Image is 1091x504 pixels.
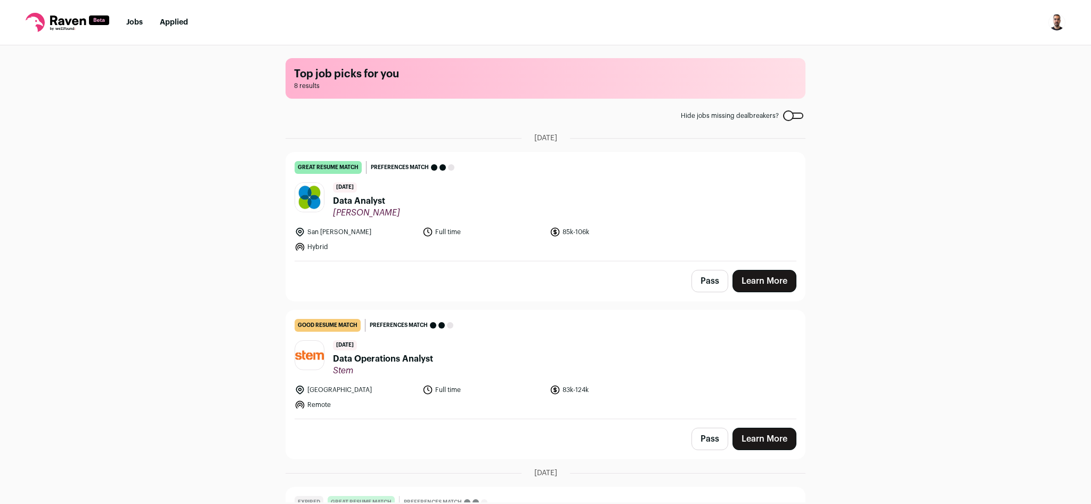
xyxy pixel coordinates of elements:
[422,227,544,237] li: Full time
[286,310,805,419] a: good resume match Preferences match [DATE] Data Operations Analyst Stem [GEOGRAPHIC_DATA] Full ti...
[294,67,797,82] h1: Top job picks for you
[295,227,416,237] li: San [PERSON_NAME]
[295,242,416,252] li: Hybrid
[160,19,188,26] a: Applied
[691,428,728,450] button: Pass
[333,353,433,365] span: Data Operations Analyst
[732,270,796,292] a: Learn More
[370,320,428,331] span: Preferences match
[534,133,557,143] span: [DATE]
[550,227,671,237] li: 85k-106k
[333,340,357,350] span: [DATE]
[333,182,357,193] span: [DATE]
[732,428,796,450] a: Learn More
[295,341,324,370] img: 242da83afa33d389b6256c90a6d038b84687ecbc167ab11d2466f2ce867568e8.png
[1048,14,1065,31] img: 19009556-medium_jpg
[681,111,779,120] span: Hide jobs missing dealbreakers?
[534,468,557,478] span: [DATE]
[294,82,797,90] span: 8 results
[691,270,728,292] button: Pass
[295,385,416,395] li: [GEOGRAPHIC_DATA]
[371,162,429,173] span: Preferences match
[1048,14,1065,31] button: Open dropdown
[295,399,416,410] li: Remote
[333,195,400,207] span: Data Analyst
[333,207,400,218] span: [PERSON_NAME]
[295,183,324,212] img: f529be2fd3f00cc256a330e05332a1e03903eded038f36563621fcbadc7555eb.jpg
[550,385,671,395] li: 83k-124k
[295,319,361,332] div: good resume match
[333,365,433,376] span: Stem
[295,161,362,174] div: great resume match
[422,385,544,395] li: Full time
[126,19,143,26] a: Jobs
[286,153,805,261] a: great resume match Preferences match [DATE] Data Analyst [PERSON_NAME] San [PERSON_NAME] Full tim...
